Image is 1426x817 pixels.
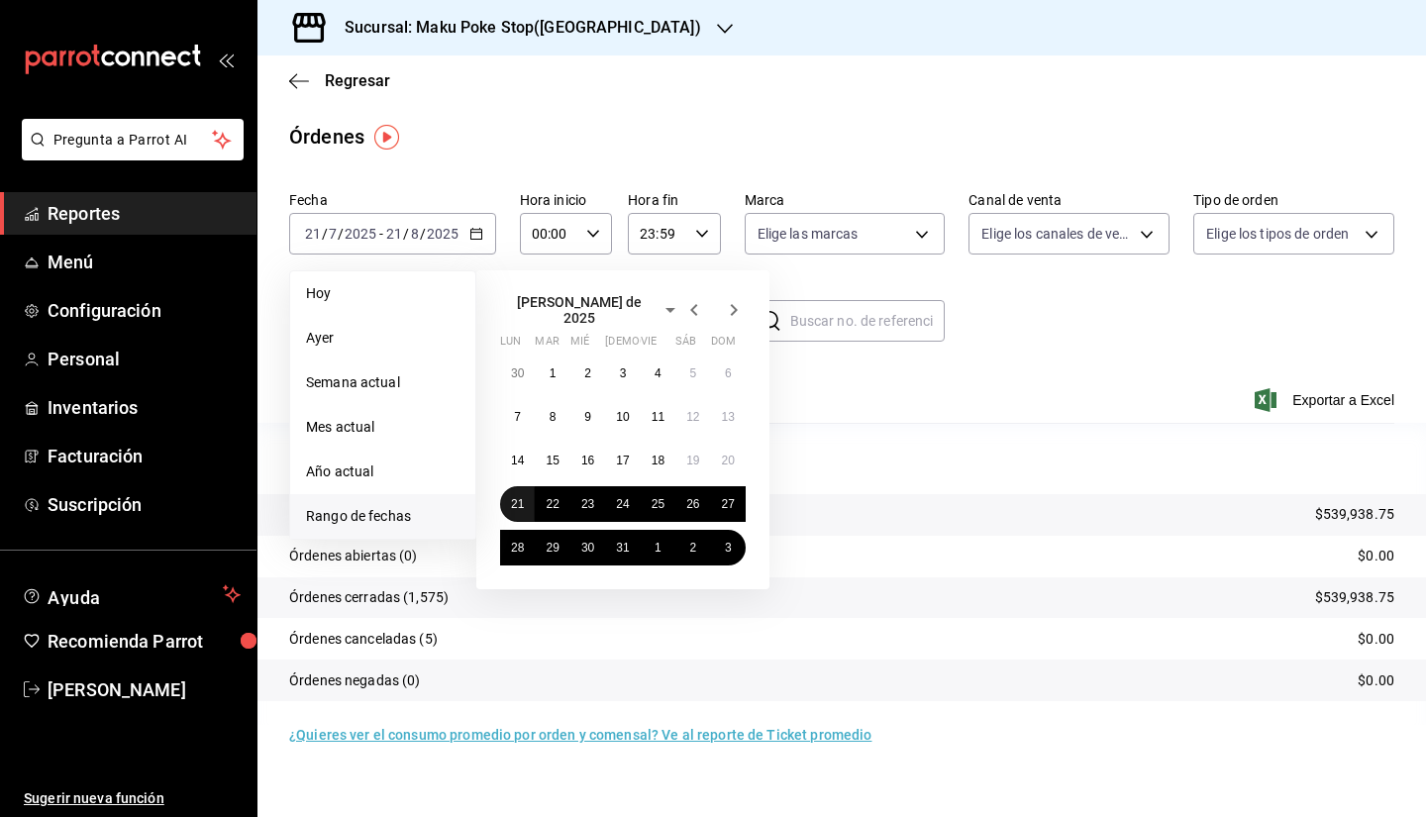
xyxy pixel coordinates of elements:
abbr: martes [535,335,559,356]
abbr: 18 de julio de 2025 [652,454,664,467]
div: Órdenes [289,122,364,152]
button: 17 de julio de 2025 [605,443,640,478]
span: Ayer [306,328,459,349]
button: 4 de julio de 2025 [641,356,675,391]
span: Semana actual [306,372,459,393]
span: / [322,226,328,242]
input: -- [304,226,322,242]
button: 7 de julio de 2025 [500,399,535,435]
span: Recomienda Parrot [48,628,241,655]
button: 1 de julio de 2025 [535,356,569,391]
button: 23 de julio de 2025 [570,486,605,522]
label: Fecha [289,193,496,207]
abbr: 13 de julio de 2025 [722,410,735,424]
span: - [379,226,383,242]
abbr: 31 de julio de 2025 [616,541,629,555]
p: $0.00 [1358,629,1394,650]
button: 16 de julio de 2025 [570,443,605,478]
button: 14 de julio de 2025 [500,443,535,478]
abbr: 20 de julio de 2025 [722,454,735,467]
button: 5 de julio de 2025 [675,356,710,391]
abbr: domingo [711,335,736,356]
button: 3 de julio de 2025 [605,356,640,391]
span: / [420,226,426,242]
abbr: 21 de julio de 2025 [511,497,524,511]
span: [PERSON_NAME] [48,676,241,703]
abbr: 1 de agosto de 2025 [655,541,662,555]
button: 19 de julio de 2025 [675,443,710,478]
button: 27 de julio de 2025 [711,486,746,522]
abbr: 11 de julio de 2025 [652,410,664,424]
span: Suscripción [48,491,241,518]
abbr: 26 de julio de 2025 [686,497,699,511]
button: 21 de julio de 2025 [500,486,535,522]
p: Resumen [289,447,1394,470]
button: 10 de julio de 2025 [605,399,640,435]
p: Órdenes negadas (0) [289,670,421,691]
input: ---- [344,226,377,242]
span: Reportes [48,200,241,227]
button: 8 de julio de 2025 [535,399,569,435]
p: Órdenes cerradas (1,575) [289,587,449,608]
p: $539,938.75 [1315,504,1394,525]
abbr: 5 de julio de 2025 [689,366,696,380]
span: Mes actual [306,417,459,438]
button: 30 de junio de 2025 [500,356,535,391]
abbr: 8 de julio de 2025 [550,410,557,424]
label: Tipo de orden [1193,193,1394,207]
abbr: 3 de julio de 2025 [620,366,627,380]
button: Exportar a Excel [1259,388,1394,412]
h3: Sucursal: Maku Poke Stop([GEOGRAPHIC_DATA]) [329,16,701,40]
abbr: 22 de julio de 2025 [546,497,559,511]
span: Pregunta a Parrot AI [53,130,213,151]
a: Pregunta a Parrot AI [14,144,244,164]
abbr: 3 de agosto de 2025 [725,541,732,555]
input: ---- [426,226,459,242]
span: Elige los canales de venta [981,224,1133,244]
span: Facturación [48,443,241,469]
button: 6 de julio de 2025 [711,356,746,391]
abbr: viernes [641,335,657,356]
input: -- [328,226,338,242]
button: 22 de julio de 2025 [535,486,569,522]
abbr: 10 de julio de 2025 [616,410,629,424]
button: 20 de julio de 2025 [711,443,746,478]
abbr: 25 de julio de 2025 [652,497,664,511]
abbr: 30 de junio de 2025 [511,366,524,380]
input: -- [410,226,420,242]
abbr: 23 de julio de 2025 [581,497,594,511]
abbr: 1 de julio de 2025 [550,366,557,380]
abbr: 6 de julio de 2025 [725,366,732,380]
button: Pregunta a Parrot AI [22,119,244,160]
button: 24 de julio de 2025 [605,486,640,522]
button: 3 de agosto de 2025 [711,530,746,565]
span: / [403,226,409,242]
span: Inventarios [48,394,241,421]
span: Elige las marcas [758,224,859,244]
abbr: 29 de julio de 2025 [546,541,559,555]
abbr: 12 de julio de 2025 [686,410,699,424]
button: 2 de agosto de 2025 [675,530,710,565]
span: Elige los tipos de orden [1206,224,1349,244]
span: Regresar [325,71,390,90]
abbr: 4 de julio de 2025 [655,366,662,380]
p: Órdenes abiertas (0) [289,546,418,566]
button: 29 de julio de 2025 [535,530,569,565]
p: $0.00 [1358,670,1394,691]
abbr: 2 de agosto de 2025 [689,541,696,555]
span: Rango de fechas [306,506,459,527]
span: Menú [48,249,241,275]
span: Ayuda [48,582,215,606]
abbr: 7 de julio de 2025 [514,410,521,424]
abbr: 17 de julio de 2025 [616,454,629,467]
button: 13 de julio de 2025 [711,399,746,435]
abbr: 15 de julio de 2025 [546,454,559,467]
button: 12 de julio de 2025 [675,399,710,435]
p: $0.00 [1358,546,1394,566]
span: Configuración [48,297,241,324]
abbr: 14 de julio de 2025 [511,454,524,467]
p: Órdenes canceladas (5) [289,629,438,650]
abbr: 28 de julio de 2025 [511,541,524,555]
abbr: jueves [605,335,722,356]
